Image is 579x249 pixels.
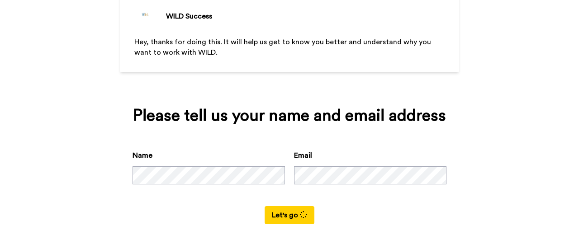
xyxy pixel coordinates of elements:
[133,150,152,161] label: Name
[134,38,433,56] span: Hey, thanks for doing this. It will help us get to know you better and understand why you want to...
[133,107,446,125] div: Please tell us your name and email address
[294,150,312,161] label: Email
[265,206,314,224] button: Let's go
[166,11,212,22] div: WILD Success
